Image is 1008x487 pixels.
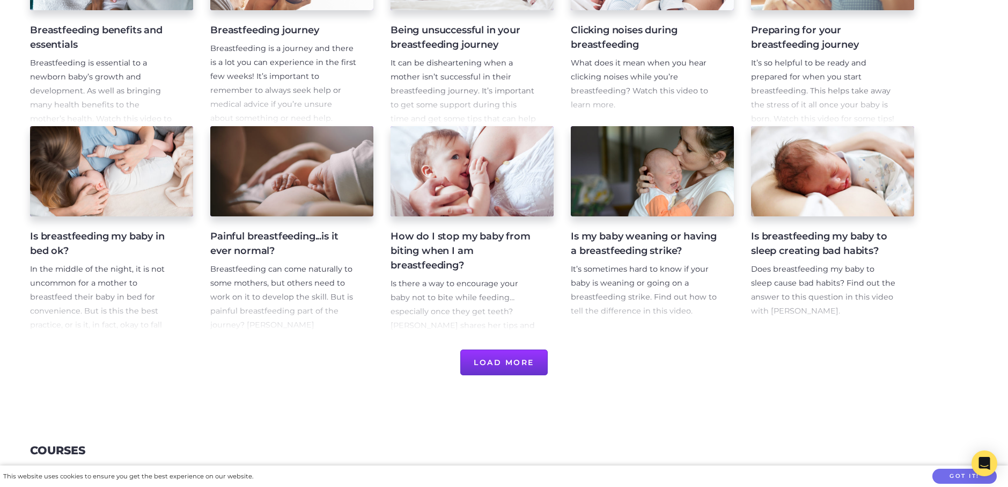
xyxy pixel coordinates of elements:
[932,469,997,484] button: Got it!
[30,23,176,52] h4: Breastfeeding benefits and essentials
[751,126,914,332] a: Is breastfeeding my baby to sleep creating bad habits? Does breastfeeding my baby to sleep cause ...
[3,471,253,482] div: This website uses cookies to ensure you get the best experience on our website.
[972,450,997,476] div: Open Intercom Messenger
[571,229,717,258] h4: Is my baby weaning or having a breastfeeding strike?
[751,23,897,52] h4: Preparing for your breastfeeding journey
[751,263,897,318] p: Does breastfeeding my baby to sleep cause bad habits? Find out the answer to this question in thi...
[391,277,536,347] p: Is there a way to encourage your baby not to bite while feeding…especially once they get teeth? [...
[391,229,536,273] h4: How do I stop my baby from biting when I am breastfeeding?
[751,58,894,123] span: It’s so helpful to be ready and prepared for when you start breastfeeding. This helps take away t...
[30,126,193,332] a: Is breastfeeding my baby in bed ok? In the middle of the night, it is not uncommon for a mother t...
[210,43,356,150] span: Breastfeeding is a journey and there is a lot you can experience in the first few weeks! It’s imp...
[210,263,356,360] p: Breastfeeding can come naturally to some mothers, but others need to work on it to develop the sk...
[571,126,734,332] a: Is my baby weaning or having a breastfeeding strike? It’s sometimes hard to know if your baby is ...
[391,58,536,137] span: It can be disheartening when a mother isn’t successful in their breastfeeding journey. It’s impor...
[30,58,173,165] span: Breastfeeding is essential to a newborn baby’s growth and development. As well as bringing many h...
[571,263,717,318] p: It’s sometimes hard to know if your baby is weaning or going on a breastfeeding strike. Find out ...
[751,229,897,258] h4: Is breastfeeding my baby to sleep creating bad habits?
[571,58,708,110] span: What does it mean when you hear clicking noises while you’re breastfeeding? Watch this video to l...
[210,23,356,38] h4: Breastfeeding journey
[571,23,717,52] h4: Clicking noises during breastfeeding
[460,350,548,375] button: Load More
[210,229,356,258] h4: Painful breastfeeding...is it ever normal?
[391,126,554,332] a: How do I stop my baby from biting when I am breastfeeding? Is there a way to encourage your baby ...
[391,23,536,52] h4: Being unsuccessful in your breastfeeding journey
[210,126,373,332] a: Painful breastfeeding...is it ever normal? Breastfeeding can come naturally to some mothers, but ...
[30,229,176,258] h4: Is breastfeeding my baby in bed ok?
[30,263,176,346] p: In the middle of the night, it is not uncommon for a mother to breastfeed their baby in bed for c...
[30,444,85,457] h3: Courses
